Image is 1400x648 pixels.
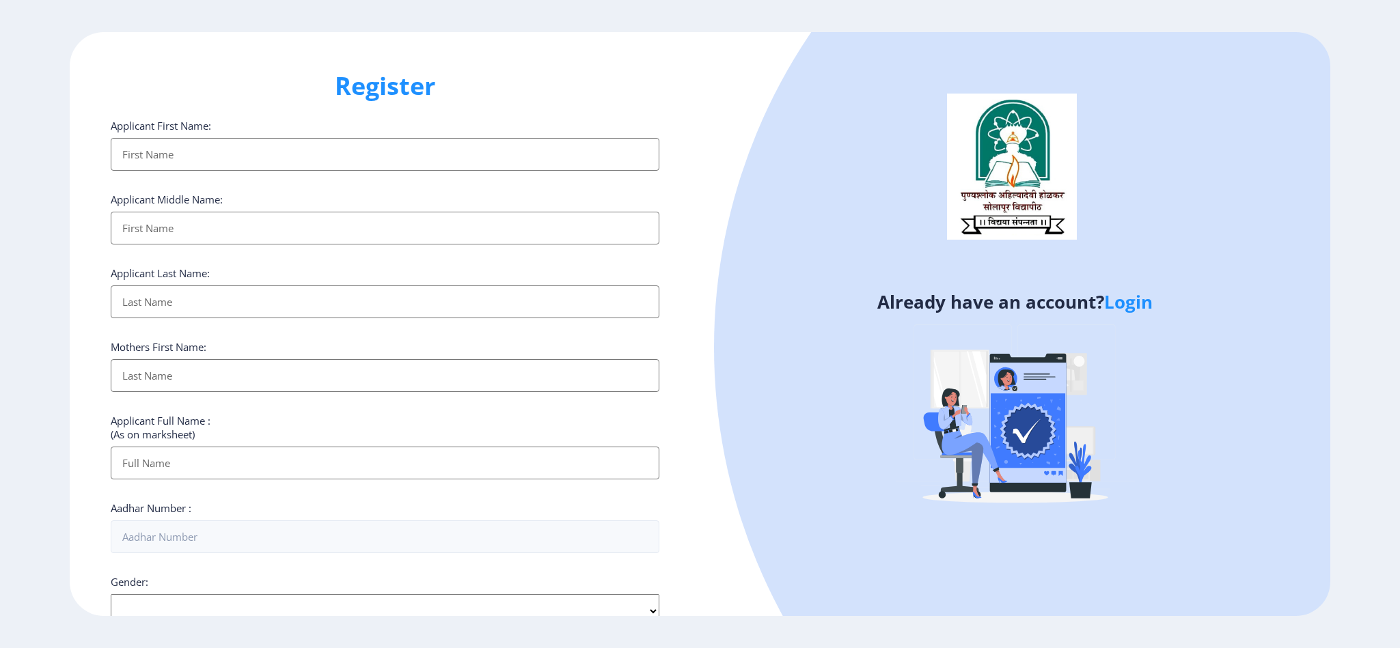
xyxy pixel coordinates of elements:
[111,447,659,479] input: Full Name
[111,340,206,354] label: Mothers First Name:
[111,285,659,318] input: Last Name
[896,298,1135,537] img: Verified-rafiki.svg
[111,359,659,392] input: Last Name
[1104,290,1153,314] a: Login
[111,266,210,280] label: Applicant Last Name:
[111,119,211,132] label: Applicant First Name:
[111,414,210,441] label: Applicant Full Name : (As on marksheet)
[111,193,223,206] label: Applicant Middle Name:
[111,575,148,589] label: Gender:
[111,70,659,102] h1: Register
[947,94,1077,240] img: logo
[111,520,659,553] input: Aadhar Number
[111,501,191,515] label: Aadhar Number :
[111,138,659,171] input: First Name
[111,212,659,244] input: First Name
[711,291,1320,313] h4: Already have an account?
